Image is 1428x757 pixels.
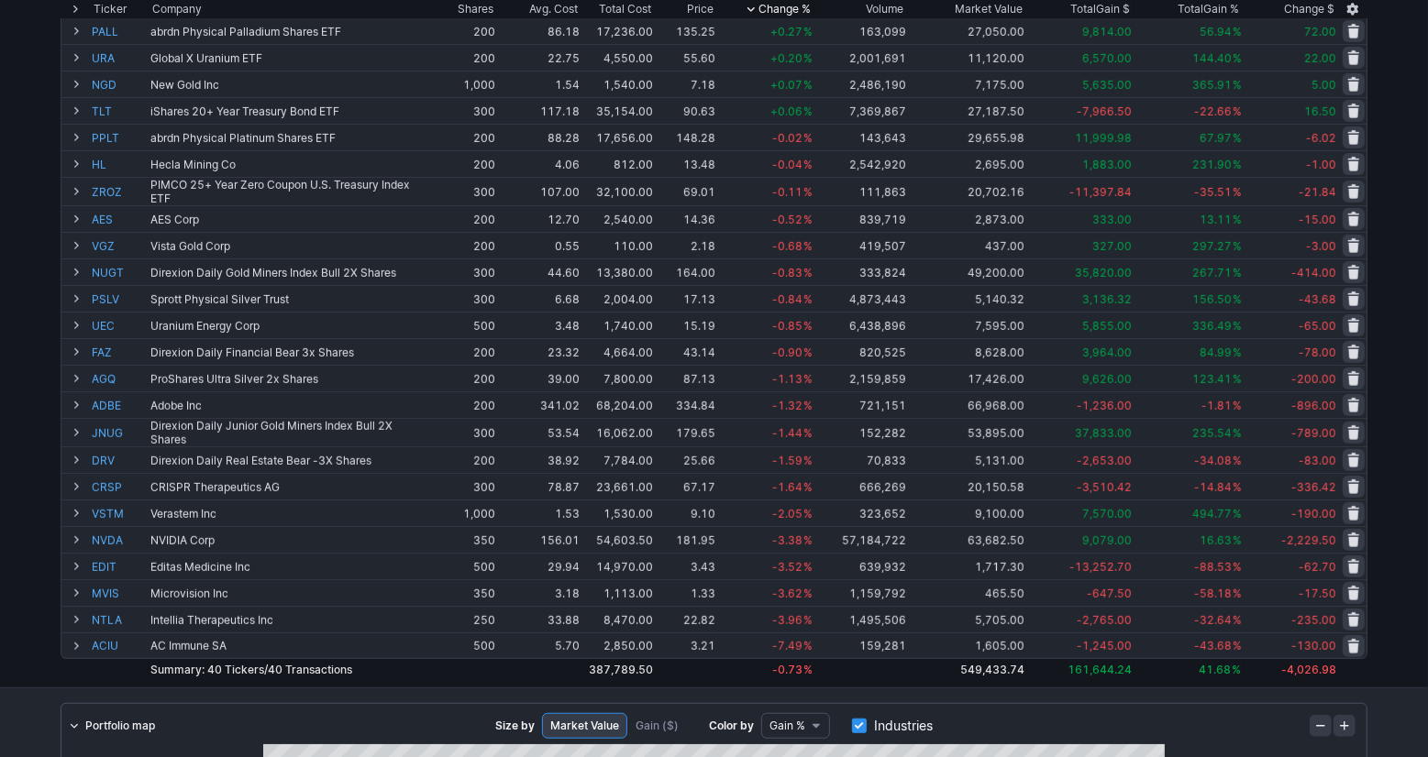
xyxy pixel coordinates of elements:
span: 336.49 [1192,319,1232,333]
span: 9,079.00 [1082,533,1132,547]
a: PSLV [92,286,147,312]
td: 200 [431,365,497,391]
td: 107.00 [497,177,581,205]
span: % [1233,213,1242,226]
span: % [1233,25,1242,38]
td: 5,140.32 [908,285,1026,312]
div: NVIDIA Corp [150,533,429,547]
td: 38.92 [497,446,581,473]
td: 68,204.00 [581,391,655,418]
td: 25.66 [655,446,716,473]
a: DRV [92,447,147,473]
a: NUGT [92,259,147,285]
td: 200 [431,44,497,71]
span: -14.84 [1194,480,1232,494]
span: 5,635.00 [1082,78,1132,92]
span: -22.66 [1194,104,1232,118]
td: 86.18 [497,17,581,44]
td: 67.17 [655,473,716,499]
td: 1,000 [431,499,497,526]
span: -1.81 [1201,399,1232,412]
td: 117.18 [497,97,581,124]
span: -1,236.00 [1077,399,1132,412]
span: % [803,399,813,412]
td: 143,643 [814,124,908,150]
td: 70,833 [814,446,908,473]
td: 22.75 [497,44,581,71]
td: 9.10 [655,499,716,526]
td: 721,151 [814,391,908,418]
td: 3.43 [655,553,716,579]
td: 49,200.00 [908,258,1026,285]
td: 7,595.00 [908,312,1026,338]
td: 1.54 [497,71,581,97]
td: 135.25 [655,17,716,44]
td: 20,150.58 [908,473,1026,499]
span: -0.83 [772,266,803,280]
td: 200 [431,446,497,473]
span: % [803,426,813,440]
span: 3,964.00 [1082,346,1132,359]
td: 53.54 [497,418,581,446]
td: 2,004.00 [581,285,655,312]
td: 55.60 [655,44,716,71]
td: 66,968.00 [908,391,1026,418]
div: Direxion Daily Financial Bear 3x Shares [150,346,429,359]
td: 23,661.00 [581,473,655,499]
span: -1.59 [772,454,803,467]
a: VGZ [92,233,147,258]
span: 16.63 [1200,533,1232,547]
span: -34.08 [1194,454,1232,467]
span: 235.54 [1192,426,1232,440]
span: % [803,131,813,145]
span: % [803,292,813,306]
span: -0.02 [772,131,803,145]
td: 23.32 [497,338,581,365]
td: 4,873,443 [814,285,908,312]
span: % [1233,480,1242,494]
span: % [1233,292,1242,306]
td: 164.00 [655,258,716,285]
td: 200 [431,17,497,44]
td: 16,062.00 [581,418,655,446]
span: % [1233,131,1242,145]
span: -1.32 [772,399,803,412]
span: 1,883.00 [1082,158,1132,171]
td: 14,970.00 [581,553,655,579]
td: 35,154.00 [581,97,655,124]
span: % [803,372,813,386]
td: 9,100.00 [908,499,1026,526]
span: % [803,346,813,359]
td: 39.00 [497,365,581,391]
td: 8,628.00 [908,338,1026,365]
span: -3,510.42 [1077,480,1132,494]
td: 87.13 [655,365,716,391]
td: 88.28 [497,124,581,150]
span: -0.11 [772,185,803,199]
span: 11,999.98 [1075,131,1132,145]
td: 812.00 [581,150,655,177]
div: New Gold Inc [150,78,429,92]
div: Sprott Physical Silver Trust [150,292,429,306]
span: -1.44 [772,426,803,440]
td: 0.55 [497,232,581,258]
span: -896.00 [1291,399,1336,412]
span: 16.50 [1304,104,1336,118]
span: 67.97 [1200,131,1232,145]
span: % [1233,372,1242,386]
td: 437.00 [908,232,1026,258]
td: 13.48 [655,150,716,177]
td: 300 [431,258,497,285]
td: 350 [431,526,497,553]
td: 179.65 [655,418,716,446]
span: -7,966.50 [1077,104,1132,118]
span: -65.00 [1299,319,1336,333]
span: 365.91 [1192,78,1232,92]
div: Hecla Mining Co [150,158,429,171]
div: Direxion Daily Gold Miners Index Bull 2X Shares [150,266,429,280]
td: 4,664.00 [581,338,655,365]
td: 200 [431,205,497,232]
td: 7,369,867 [814,97,908,124]
td: 156.01 [497,526,581,553]
span: -0.90 [772,346,803,359]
